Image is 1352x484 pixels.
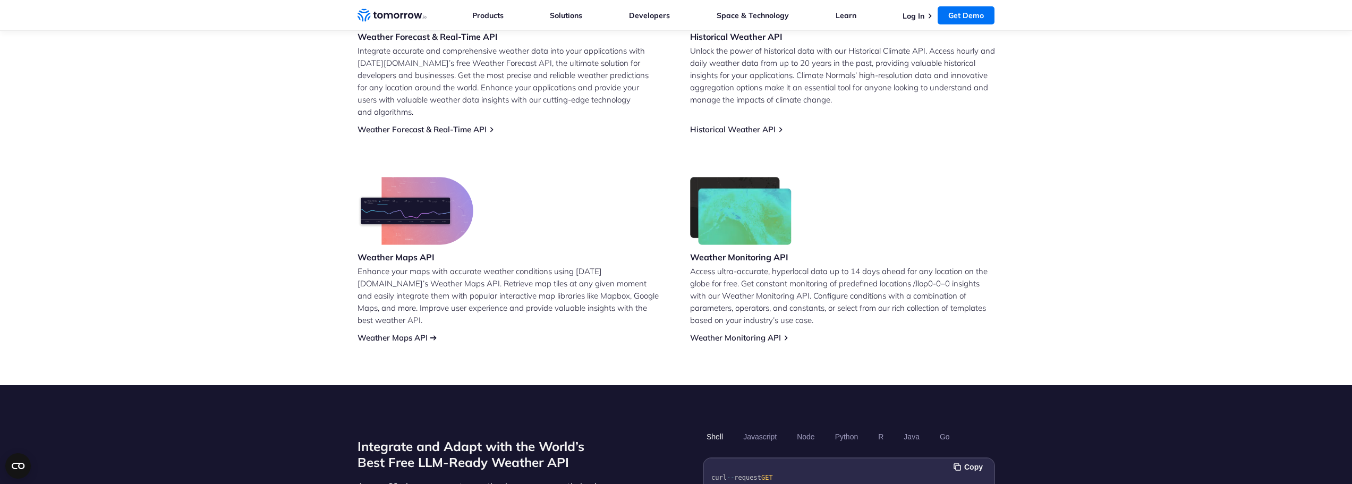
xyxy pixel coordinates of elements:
[358,438,602,470] h2: Integrate and Adapt with the World’s Best Free LLM-Ready Weather API
[954,461,986,473] button: Copy
[900,428,923,446] button: Java
[358,45,662,118] p: Integrate accurate and comprehensive weather data into your applications with [DATE][DOMAIN_NAME]...
[717,11,789,20] a: Space & Technology
[550,11,582,20] a: Solutions
[903,11,924,21] a: Log In
[690,251,792,263] h3: Weather Monitoring API
[358,333,428,343] a: Weather Maps API
[358,251,473,263] h3: Weather Maps API
[358,124,487,134] a: Weather Forecast & Real-Time API
[690,333,781,343] a: Weather Monitoring API
[703,428,727,446] button: Shell
[793,428,818,446] button: Node
[874,428,887,446] button: R
[358,265,662,326] p: Enhance your maps with accurate weather conditions using [DATE][DOMAIN_NAME]’s Weather Maps API. ...
[938,6,994,24] a: Get Demo
[726,474,734,481] span: --
[358,7,427,23] a: Home link
[936,428,953,446] button: Go
[629,11,670,20] a: Developers
[5,453,31,479] button: Open CMP widget
[690,45,995,106] p: Unlock the power of historical data with our Historical Climate API. Access hourly and daily weat...
[761,474,772,481] span: GET
[711,474,727,481] span: curl
[831,428,862,446] button: Python
[690,31,783,43] h3: Historical Weather API
[836,11,856,20] a: Learn
[690,265,995,326] p: Access ultra-accurate, hyperlocal data up to 14 days ahead for any location on the globe for free...
[690,124,776,134] a: Historical Weather API
[358,31,498,43] h3: Weather Forecast & Real-Time API
[734,474,761,481] span: request
[739,428,780,446] button: Javascript
[472,11,504,20] a: Products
